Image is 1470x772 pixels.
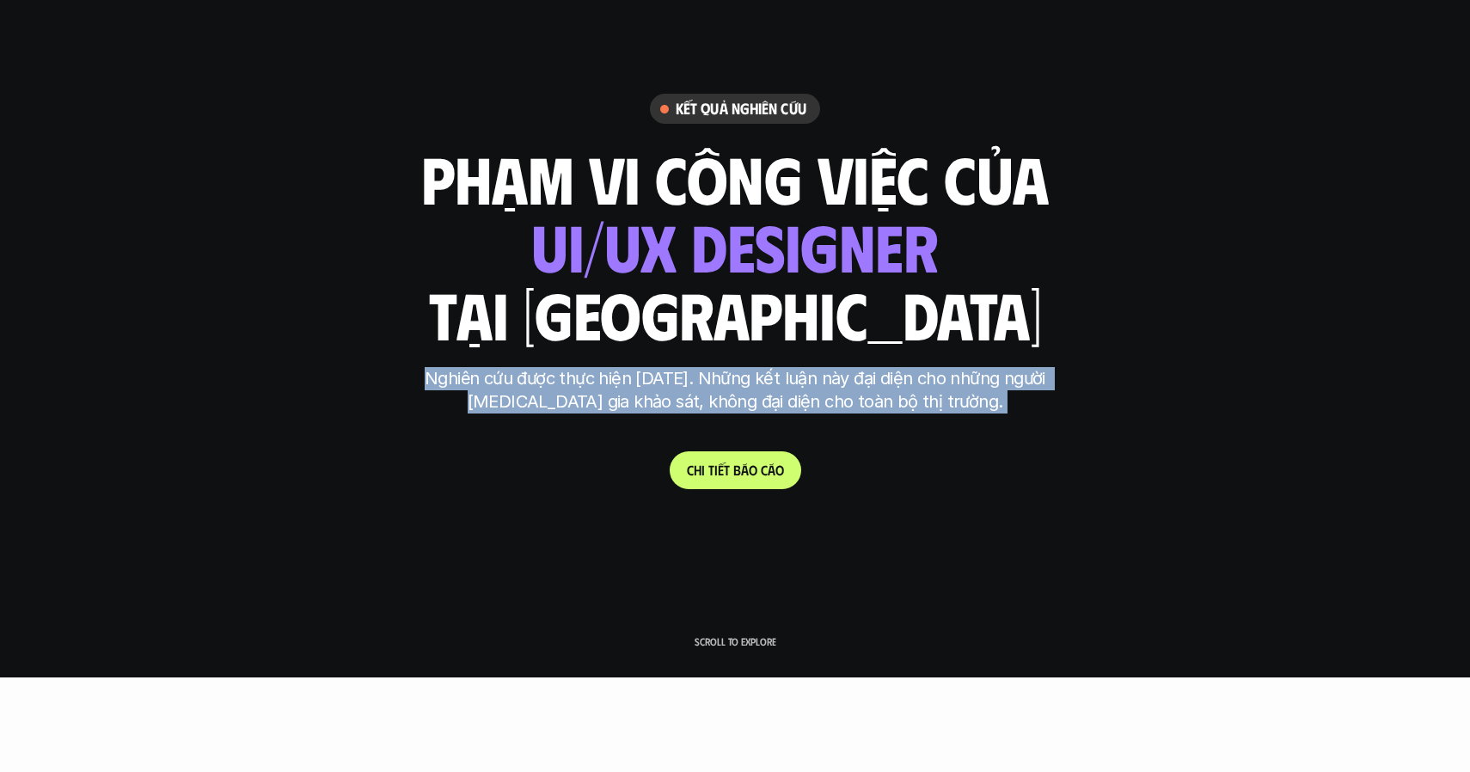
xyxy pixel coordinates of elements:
span: h [694,462,701,478]
span: ế [718,462,724,478]
span: t [708,462,714,478]
h1: tại [GEOGRAPHIC_DATA] [429,278,1042,350]
span: á [741,462,749,478]
p: Scroll to explore [695,635,776,647]
span: C [687,462,694,478]
h1: phạm vi công việc của [421,142,1049,214]
h6: Kết quả nghiên cứu [676,99,806,119]
span: c [761,462,768,478]
p: Nghiên cứu được thực hiện [DATE]. Những kết luận này đại diện cho những người [MEDICAL_DATA] gia ... [413,367,1057,414]
span: o [775,462,784,478]
span: t [724,462,730,478]
span: b [733,462,741,478]
span: i [701,462,705,478]
span: o [749,462,757,478]
span: i [714,462,718,478]
a: Chitiếtbáocáo [670,451,801,489]
span: á [768,462,775,478]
